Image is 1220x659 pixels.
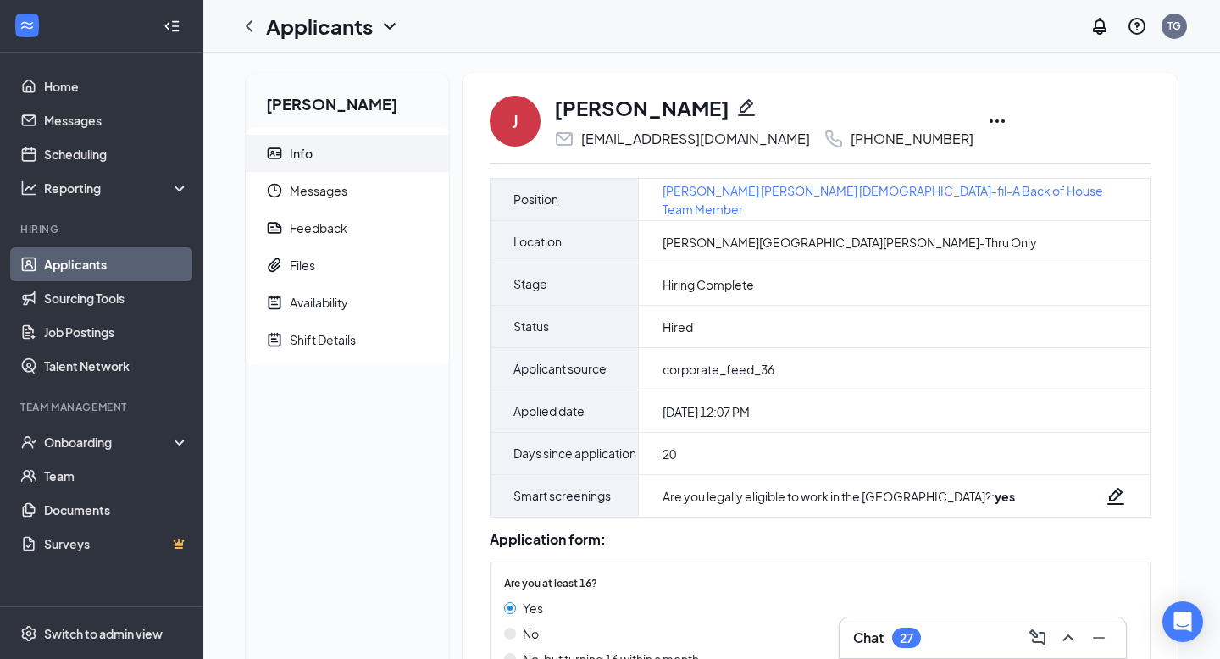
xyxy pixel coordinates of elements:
svg: Pencil [1106,486,1126,507]
a: ReportFeedback [246,209,449,246]
div: TG [1167,19,1181,33]
svg: ChevronUp [1058,628,1079,648]
svg: ComposeMessage [1028,628,1048,648]
svg: Email [554,129,574,149]
svg: Notifications [1090,16,1110,36]
h1: Applicants [266,12,373,41]
svg: Pencil [736,97,757,118]
span: Hired [663,318,693,335]
span: Position [513,179,558,220]
span: Yes [523,599,543,617]
a: Team [44,459,189,493]
a: NoteActiveAvailability [246,284,449,321]
a: Messages [44,103,189,137]
svg: Ellipses [987,111,1007,131]
svg: QuestionInfo [1127,16,1147,36]
div: Feedback [290,219,347,236]
div: Shift Details [290,331,356,348]
h1: [PERSON_NAME] [554,93,729,122]
span: [DATE] 12:07 PM [663,403,750,420]
button: ChevronUp [1055,624,1082,651]
svg: UserCheck [20,434,37,451]
div: Application form: [490,531,1151,548]
span: Stage [513,263,547,305]
a: Sourcing Tools [44,281,189,315]
span: 20 [663,446,676,462]
div: Hiring [20,222,186,236]
div: [EMAIL_ADDRESS][DOMAIN_NAME] [581,130,810,147]
a: Scheduling [44,137,189,171]
a: Home [44,69,189,103]
div: 27 [900,631,913,645]
span: Are you at least 16? [504,576,597,592]
div: Availability [290,294,348,311]
span: Days since application [513,433,636,474]
span: Hiring Complete [663,276,754,293]
div: Reporting [44,180,190,197]
div: Files [290,257,315,274]
a: ClockMessages [246,172,449,209]
span: corporate_feed_36 [663,361,774,378]
span: Status [513,306,549,347]
svg: ChevronDown [380,16,400,36]
svg: Clock [266,182,283,199]
span: Location [513,221,562,263]
svg: NoteActive [266,294,283,311]
svg: Minimize [1089,628,1109,648]
a: [PERSON_NAME] [PERSON_NAME] [DEMOGRAPHIC_DATA]-fil-A Back of House Team Member [663,181,1126,219]
div: Info [290,145,313,162]
a: Applicants [44,247,189,281]
button: ComposeMessage [1024,624,1051,651]
svg: Analysis [20,180,37,197]
h2: [PERSON_NAME] [246,73,449,128]
svg: Collapse [164,18,180,35]
strong: yes [995,489,1015,504]
svg: WorkstreamLogo [19,17,36,34]
div: J [512,109,518,133]
a: Job Postings [44,315,189,349]
span: [PERSON_NAME][GEOGRAPHIC_DATA][PERSON_NAME]-Thru Only [663,234,1037,251]
div: Open Intercom Messenger [1162,601,1203,642]
button: Minimize [1085,624,1112,651]
a: Talent Network [44,349,189,383]
svg: NoteActive [266,331,283,348]
h3: Chat [853,629,884,647]
div: Switch to admin view [44,625,163,642]
svg: Report [266,219,283,236]
a: ContactCardInfo [246,135,449,172]
a: PaperclipFiles [246,246,449,284]
svg: Paperclip [266,257,283,274]
span: Messages [290,172,435,209]
svg: ContactCard [266,145,283,162]
div: Onboarding [44,434,175,451]
a: NoteActiveShift Details [246,321,449,358]
a: Documents [44,493,189,527]
svg: ChevronLeft [239,16,259,36]
a: SurveysCrown [44,527,189,561]
svg: Phone [823,129,844,149]
span: No [523,624,539,643]
div: Are you legally eligible to work in the [GEOGRAPHIC_DATA]? : [663,488,1015,505]
svg: Settings [20,625,37,642]
span: Smart screenings [513,475,611,517]
span: Applicant source [513,348,607,390]
span: Applied date [513,390,585,432]
div: Team Management [20,400,186,414]
div: [PHONE_NUMBER] [851,130,973,147]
